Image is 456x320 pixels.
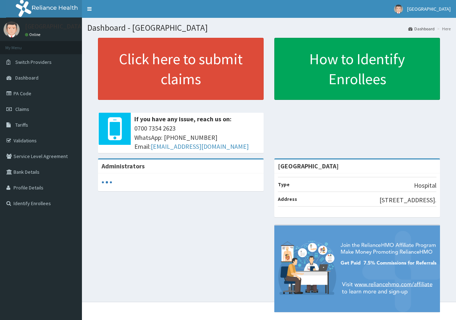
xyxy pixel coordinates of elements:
b: If you have any issue, reach us on: [134,115,232,123]
a: Click here to submit claims [98,38,264,100]
span: Claims [15,106,29,112]
span: Switch Providers [15,59,52,65]
svg: audio-loading [102,177,112,188]
a: [EMAIL_ADDRESS][DOMAIN_NAME] [151,142,249,151]
h1: Dashboard - [GEOGRAPHIC_DATA] [87,23,451,32]
a: Dashboard [408,26,435,32]
img: User Image [4,21,20,37]
b: Type [278,181,290,188]
a: Online [25,32,42,37]
p: Hospital [414,181,436,190]
p: [GEOGRAPHIC_DATA] [25,23,84,30]
b: Administrators [102,162,145,170]
span: 0700 7354 2623 WhatsApp: [PHONE_NUMBER] Email: [134,124,260,151]
span: Tariffs [15,122,28,128]
li: Here [435,26,451,32]
a: How to Identify Enrollees [274,38,440,100]
span: [GEOGRAPHIC_DATA] [407,6,451,12]
p: [STREET_ADDRESS]. [379,195,436,205]
strong: [GEOGRAPHIC_DATA] [278,162,339,170]
img: provider-team-banner.png [274,225,440,312]
img: User Image [394,5,403,14]
span: Dashboard [15,75,38,81]
b: Address [278,196,297,202]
